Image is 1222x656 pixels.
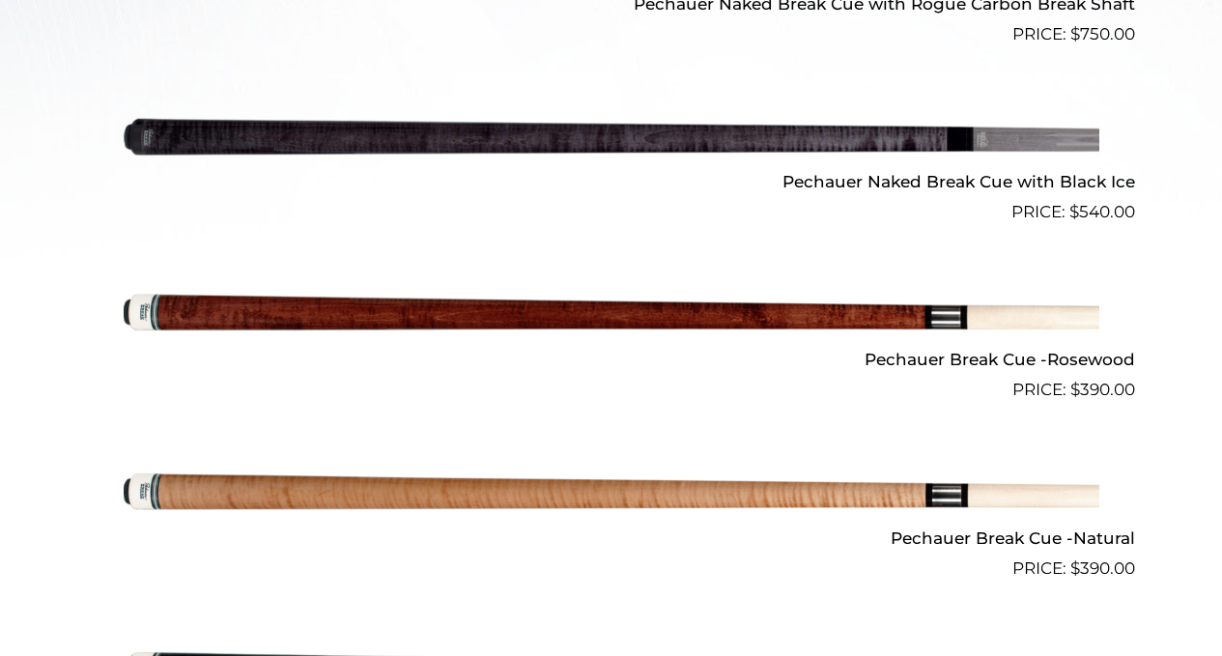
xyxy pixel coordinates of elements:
bdi: 390.00 [1070,380,1135,399]
a: Pechauer Naked Break Cue with Black Ice $540.00 [88,55,1135,225]
h2: Pechauer Naked Break Cue with Black Ice [88,164,1135,200]
bdi: 540.00 [1069,202,1135,221]
img: Pechauer Break Cue -Natural [124,411,1099,573]
h2: Pechauer Break Cue -Natural [88,520,1135,556]
img: Pechauer Break Cue -Rosewood [124,233,1099,395]
span: $ [1070,24,1080,43]
h2: Pechauer Break Cue -Rosewood [88,342,1135,378]
a: Pechauer Break Cue -Rosewood $390.00 [88,233,1135,403]
bdi: 390.00 [1070,558,1135,578]
a: Pechauer Break Cue -Natural $390.00 [88,411,1135,581]
span: $ [1070,558,1080,578]
span: $ [1069,202,1079,221]
img: Pechauer Naked Break Cue with Black Ice [124,55,1099,217]
bdi: 750.00 [1070,24,1135,43]
span: $ [1070,380,1080,399]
